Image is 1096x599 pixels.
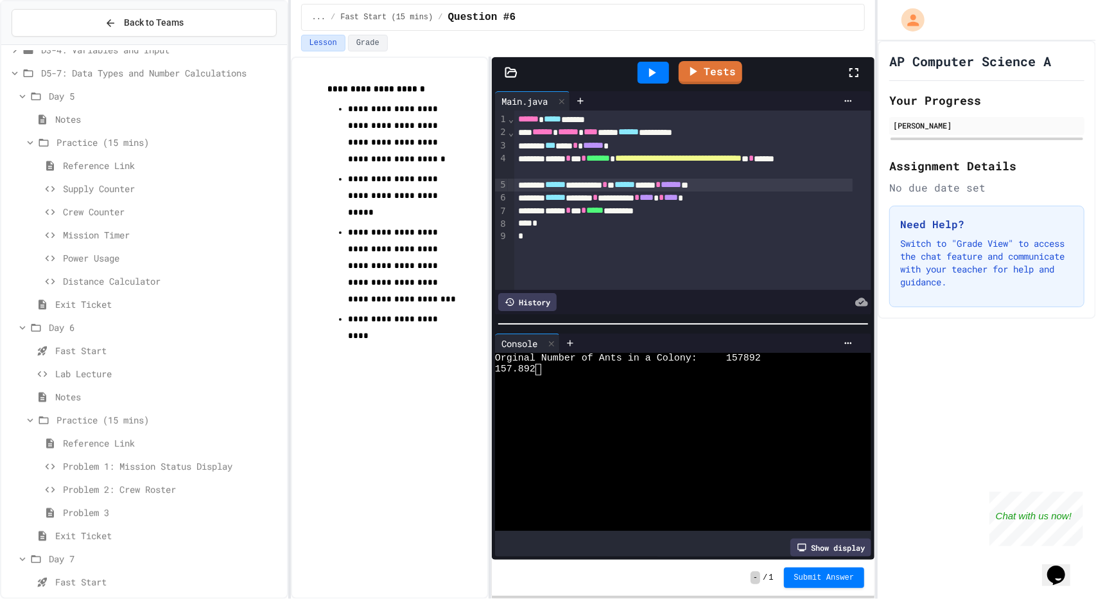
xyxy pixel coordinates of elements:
[784,568,865,588] button: Submit Answer
[55,367,282,380] span: Lab Lecture
[124,16,184,30] span: Back to Teams
[495,91,570,111] div: Main.java
[63,251,282,265] span: Power Usage
[495,364,535,375] span: 157.892
[495,126,508,139] div: 2
[889,180,1084,195] div: No due date set
[55,112,282,126] span: Notes
[331,12,335,22] span: /
[889,91,1084,109] h2: Your Progress
[769,573,773,583] span: 1
[893,120,1081,131] div: [PERSON_NAME]
[508,114,514,124] span: Fold line
[41,43,282,57] span: D3-4: Variables and Input
[763,573,767,583] span: /
[63,274,282,288] span: Distance Calculator
[57,413,282,427] span: Practice (15 mins)
[495,218,508,231] div: 8
[438,12,442,22] span: /
[63,483,282,496] span: Problem 2: Crew Roster
[888,5,928,35] div: My Account
[495,353,761,364] span: Orginal Number of Ants in a Colony: 157892
[1042,548,1083,586] iframe: chat widget
[63,436,282,450] span: Reference Link
[348,35,388,51] button: Grade
[63,460,282,473] span: Problem 1: Mission Status Display
[55,344,282,357] span: Fast Start
[63,182,282,195] span: Supply Counter
[751,571,760,584] span: -
[55,298,282,311] span: Exit Ticket
[889,157,1084,175] h2: Assignment Details
[63,228,282,242] span: Mission Timer
[498,293,557,311] div: History
[790,539,871,557] div: Show display
[12,9,277,37] button: Back to Teams
[900,217,1074,232] h3: Need Help?
[495,94,554,108] div: Main.java
[55,529,282,542] span: Exit Ticket
[495,230,508,243] div: 9
[508,127,514,138] span: Fold line
[448,10,516,25] span: Question #6
[55,390,282,404] span: Notes
[57,136,282,149] span: Practice (15 mins)
[495,179,508,192] div: 5
[495,152,508,179] div: 4
[989,492,1083,546] iframe: chat widget
[495,334,560,353] div: Console
[495,113,508,126] div: 1
[900,237,1074,289] p: Switch to "Grade View" to access the chat feature and communicate with your teacher for help and ...
[495,139,508,152] div: 3
[49,321,282,334] span: Day 6
[679,61,742,84] a: Tests
[889,52,1051,70] h1: AP Computer Science A
[495,337,544,350] div: Console
[63,506,282,519] span: Problem 3
[41,66,282,80] span: D5-7: Data Types and Number Calculations
[340,12,433,22] span: Fast Start (15 mins)
[55,575,282,589] span: Fast Start
[63,159,282,172] span: Reference Link
[49,89,282,103] span: Day 5
[312,12,326,22] span: ...
[301,35,345,51] button: Lesson
[63,205,282,219] span: Crew Counter
[794,573,855,583] span: Submit Answer
[49,552,282,566] span: Day 7
[495,192,508,204] div: 6
[495,205,508,218] div: 7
